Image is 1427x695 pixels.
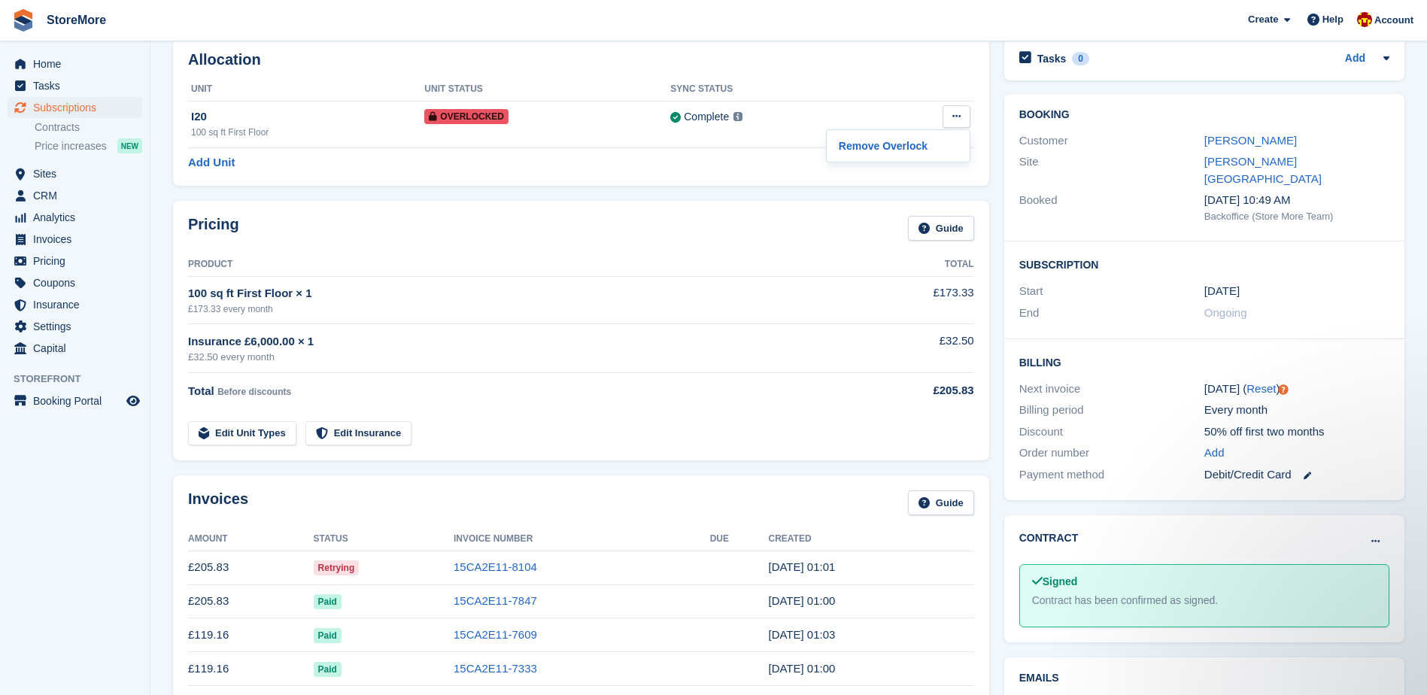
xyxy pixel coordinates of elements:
[1032,593,1377,609] div: Contract has been confirmed as signed.
[852,382,973,399] div: £205.83
[188,652,314,686] td: £119.16
[768,527,973,551] th: Created
[124,392,142,410] a: Preview store
[768,594,835,607] time: 2025-08-25 00:00:34 UTC
[1019,132,1204,150] div: Customer
[191,108,424,126] div: I20
[35,120,142,135] a: Contracts
[8,75,142,96] a: menu
[188,77,424,102] th: Unit
[188,51,974,68] h2: Allocation
[314,527,454,551] th: Status
[1246,382,1276,395] a: Reset
[454,662,537,675] a: 15CA2E11-7333
[35,138,142,154] a: Price increases NEW
[852,324,973,373] td: £32.50
[1019,466,1204,484] div: Payment method
[1019,192,1204,223] div: Booked
[8,250,142,272] a: menu
[12,9,35,32] img: stora-icon-8386f47178a22dfd0bd8f6a31ec36ba5ce8667c1dd55bd0f319d3a0aa187defe.svg
[833,136,964,156] a: Remove Overlock
[852,276,973,323] td: £173.33
[33,338,123,359] span: Capital
[1019,445,1204,462] div: Order number
[1357,12,1372,27] img: Store More Team
[1019,530,1079,546] h2: Contract
[1345,50,1365,68] a: Add
[908,216,974,241] a: Guide
[1019,109,1389,121] h2: Booking
[117,138,142,153] div: NEW
[8,294,142,315] a: menu
[1204,402,1389,419] div: Every month
[33,250,123,272] span: Pricing
[314,628,342,643] span: Paid
[1204,209,1389,224] div: Backoffice (Store More Team)
[33,272,123,293] span: Coupons
[1204,134,1297,147] a: [PERSON_NAME]
[14,372,150,387] span: Storefront
[1019,283,1204,300] div: Start
[8,97,142,118] a: menu
[454,594,537,607] a: 15CA2E11-7847
[35,139,107,153] span: Price increases
[1204,466,1389,484] div: Debit/Credit Card
[188,551,314,584] td: £205.83
[1374,13,1413,28] span: Account
[1248,12,1278,27] span: Create
[424,109,509,124] span: Overlocked
[1072,52,1089,65] div: 0
[33,53,123,74] span: Home
[1032,574,1377,590] div: Signed
[1019,402,1204,419] div: Billing period
[33,207,123,228] span: Analytics
[768,560,835,573] time: 2025-09-25 00:01:12 UTC
[1204,192,1389,209] div: [DATE] 10:49 AM
[454,628,537,641] a: 15CA2E11-7609
[852,253,973,277] th: Total
[188,490,248,515] h2: Invoices
[33,390,123,411] span: Booking Portal
[33,75,123,96] span: Tasks
[188,618,314,652] td: £119.16
[1019,672,1389,684] h2: Emails
[454,527,710,551] th: Invoice Number
[188,584,314,618] td: £205.83
[424,77,670,102] th: Unit Status
[191,126,424,139] div: 100 sq ft First Floor
[768,628,835,641] time: 2025-07-25 00:03:42 UTC
[33,229,123,250] span: Invoices
[188,216,239,241] h2: Pricing
[41,8,112,32] a: StoreMore
[188,384,214,397] span: Total
[188,285,852,302] div: 100 sq ft First Floor × 1
[1019,153,1204,187] div: Site
[1204,445,1225,462] a: Add
[33,316,123,337] span: Settings
[188,333,852,351] div: Insurance £6,000.00 × 1
[1019,256,1389,272] h2: Subscription
[188,350,852,365] div: £32.50 every month
[305,421,412,446] a: Edit Insurance
[1019,423,1204,441] div: Discount
[8,163,142,184] a: menu
[1204,155,1322,185] a: [PERSON_NAME][GEOGRAPHIC_DATA]
[1204,283,1240,300] time: 2025-06-25 00:00:00 UTC
[188,527,314,551] th: Amount
[1277,383,1290,396] div: Tooltip anchor
[188,421,296,446] a: Edit Unit Types
[1037,52,1067,65] h2: Tasks
[908,490,974,515] a: Guide
[314,560,360,575] span: Retrying
[1019,305,1204,322] div: End
[1204,423,1389,441] div: 50% off first two months
[314,594,342,609] span: Paid
[188,253,852,277] th: Product
[33,97,123,118] span: Subscriptions
[188,154,235,171] a: Add Unit
[8,338,142,359] a: menu
[1204,306,1247,319] span: Ongoing
[8,53,142,74] a: menu
[33,185,123,206] span: CRM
